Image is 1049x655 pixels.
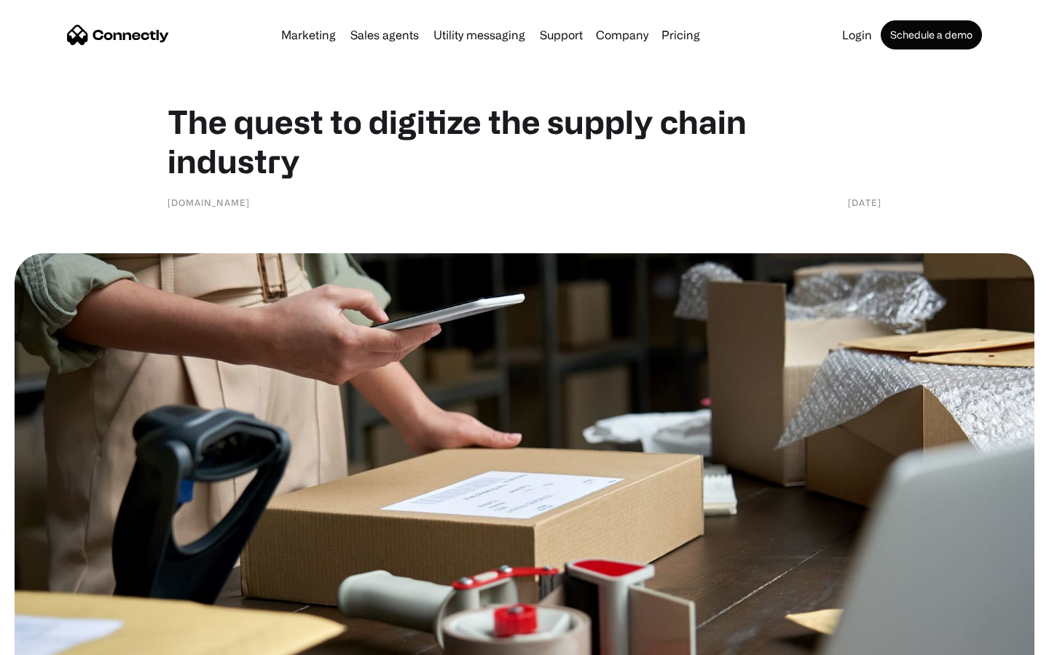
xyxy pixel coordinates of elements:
[656,29,706,41] a: Pricing
[29,630,87,650] ul: Language list
[428,29,531,41] a: Utility messaging
[848,195,881,210] div: [DATE]
[836,29,878,41] a: Login
[881,20,982,49] a: Schedule a demo
[275,29,342,41] a: Marketing
[168,102,881,180] h1: The quest to digitize the supply chain industry
[345,29,425,41] a: Sales agents
[534,29,589,41] a: Support
[596,25,648,45] div: Company
[15,630,87,650] aside: Language selected: English
[168,195,250,210] div: [DOMAIN_NAME]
